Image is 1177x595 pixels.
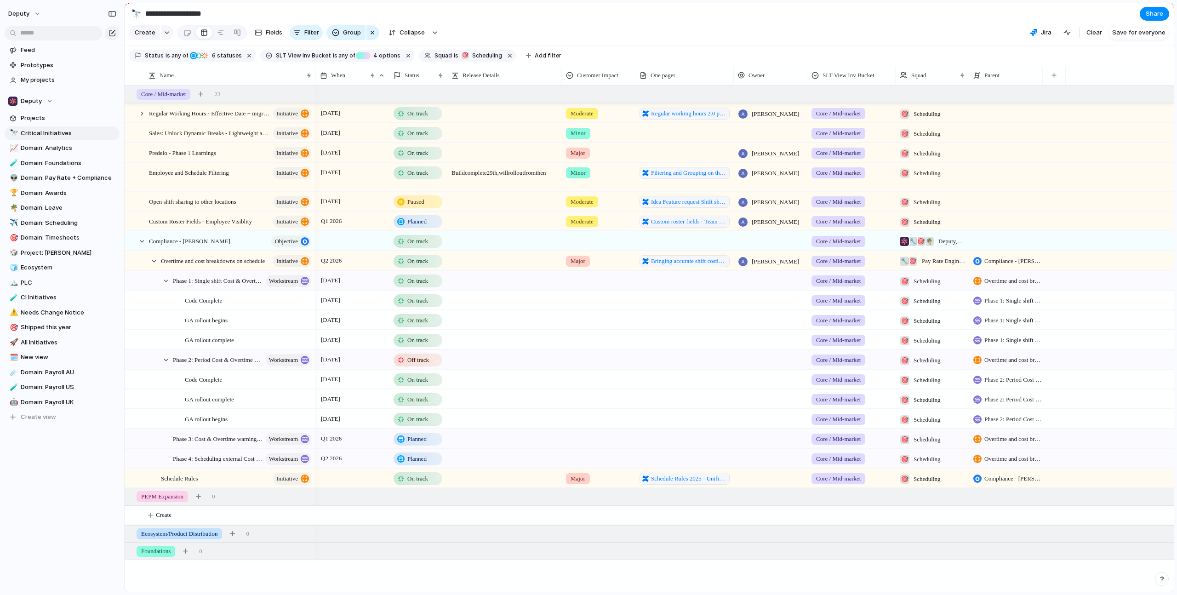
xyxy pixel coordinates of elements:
[748,71,765,80] span: Owner
[5,201,120,215] a: 🌴Domain: Leave
[5,171,120,185] div: 👽Domain: Pay Rate + Compliance
[21,263,116,272] span: Ecosystem
[156,510,171,520] span: Create
[8,353,17,362] button: 🗓️
[816,296,861,305] span: Core / Mid-market
[5,350,120,364] div: 🗓️New view
[900,277,909,286] div: 🎯
[10,233,16,243] div: 🎯
[900,129,909,138] div: 🎯
[752,198,799,207] span: [PERSON_NAME]
[10,247,16,258] div: 🎲
[273,147,311,159] button: initiative
[149,235,230,246] span: Compliance - [PERSON_NAME]
[8,263,17,272] button: 🧊
[454,51,458,60] span: is
[5,156,120,170] div: 🧪Domain: Foundations
[571,257,585,266] span: Major
[462,52,469,59] div: 🎯
[189,51,244,61] button: 6 statuses
[21,114,116,123] span: Projects
[273,255,311,267] button: initiative
[160,71,174,80] span: Name
[10,397,16,407] div: 🤖
[5,246,120,260] a: 🎲Project: [PERSON_NAME]
[209,52,217,59] span: 6
[319,127,343,138] span: [DATE]
[5,320,120,334] div: 🎯Shipped this year
[371,51,400,60] span: options
[276,215,298,228] span: initiative
[984,316,1042,325] span: Phase 1: Single shift Cost & Overtime Warning
[266,433,311,445] button: workstream
[5,395,120,409] div: 🤖Domain: Payroll UK
[984,71,1000,80] span: Parent
[10,382,16,393] div: 🧪
[21,323,116,332] span: Shipped this year
[8,293,17,302] button: 🧪
[5,231,120,245] a: 🎯Domain: Timesheets
[21,129,116,138] span: Critical Initiatives
[816,149,861,158] span: Core / Mid-market
[1086,28,1102,37] span: Clear
[209,51,242,60] span: statuses
[21,233,116,242] span: Domain: Timesheets
[8,383,17,392] button: 🧪
[8,173,17,183] button: 👽
[914,169,941,178] span: Scheduling
[21,218,116,228] span: Domain: Scheduling
[269,354,298,366] span: workstream
[651,257,727,266] span: Bringing accurate shift costings to the schedule which unlocks better overtime management
[8,218,17,228] button: ✈️
[407,296,428,305] span: On track
[640,255,730,267] a: Bringing accurate shift costings to the schedule which unlocks better overtime management
[914,198,941,207] span: Scheduling
[10,188,16,198] div: 🏆
[8,159,17,168] button: 🧪
[10,158,16,168] div: 🧪
[400,28,425,37] span: Collapse
[21,293,116,302] span: CI Initiatives
[319,167,343,178] span: [DATE]
[571,149,585,158] span: Major
[21,308,116,317] span: Needs Change Notice
[5,216,120,230] div: ✈️Domain: Scheduling
[273,108,311,120] button: initiative
[149,147,216,158] span: Predelo - Phase 1 Learnings
[5,380,120,394] a: 🧪Domain: Payroll US
[8,143,17,153] button: 📈
[816,129,861,138] span: Core / Mid-market
[900,169,909,178] div: 🎯
[269,275,298,287] span: workstream
[21,61,116,70] span: Prototypes
[331,51,357,61] button: isany of
[752,257,799,266] span: [PERSON_NAME]
[8,9,29,18] span: deputy
[326,25,366,40] button: Group
[185,315,228,325] span: GA rollout begins
[816,257,861,266] span: Core / Mid-market
[571,168,586,177] span: Minor
[900,198,909,207] div: 🎯
[938,237,965,246] span: Deputy , Pay Rate Engine , Scheduling , Leave Management
[5,366,120,379] a: ☄️Domain: Payroll AU
[10,217,16,228] div: ✈️
[269,452,298,465] span: workstream
[21,203,116,212] span: Domain: Leave
[5,111,120,125] a: Projects
[276,127,298,140] span: initiative
[816,217,861,226] span: Core / Mid-market
[5,261,120,275] div: 🧊Ecosystem
[170,51,188,60] span: any of
[8,203,17,212] button: 🌴
[8,233,17,242] button: 🎯
[166,51,170,60] span: is
[651,197,727,206] span: Idea Feature request Shift sharing to other locations within the business
[5,291,120,304] a: 🧪CI Initiatives
[577,71,618,80] span: Customer Impact
[10,128,16,138] div: 🔭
